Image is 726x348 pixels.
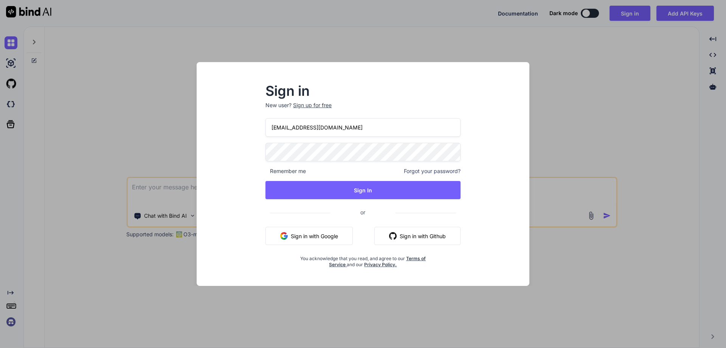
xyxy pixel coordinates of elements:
span: Remember me [265,167,306,175]
a: Terms of Service [329,256,426,267]
button: Sign in with Github [374,227,461,245]
img: google [280,232,288,240]
img: github [389,232,397,240]
button: Sign in with Google [265,227,353,245]
input: Login or Email [265,118,461,137]
h2: Sign in [265,85,461,97]
p: New user? [265,101,461,118]
a: Privacy Policy. [364,262,397,267]
span: Forgot your password? [404,167,461,175]
div: Sign up for free [293,101,332,109]
div: You acknowledge that you read, and agree to our and our [298,251,428,268]
button: Sign In [265,181,461,199]
span: or [330,203,396,222]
